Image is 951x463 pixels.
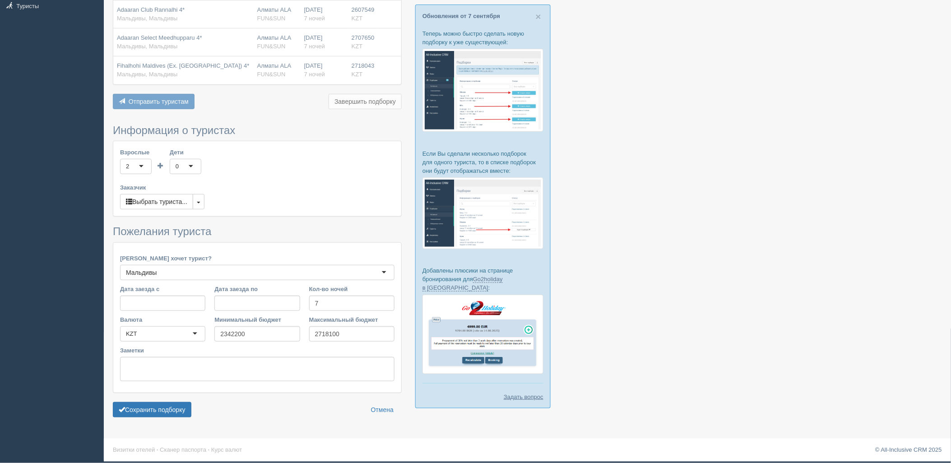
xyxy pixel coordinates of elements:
[117,34,202,41] span: Adaaran Select Meedhupparu 4*
[113,402,191,417] button: Сохранить подборку
[257,6,297,23] div: Алматы ALA
[536,11,541,22] span: ×
[309,315,394,324] label: Максимальный бюджет
[422,49,543,132] img: %D0%BF%D0%BE%D0%B4%D0%B1%D0%BE%D1%80%D0%BA%D0%B0-%D1%82%D1%83%D1%80%D0%B8%D1%81%D1%82%D1%83-%D1%8...
[329,94,402,109] button: Завершить подборку
[352,62,375,69] span: 2718043
[113,225,211,237] span: Пожелания туриста
[126,268,157,277] div: Мальдивы
[304,71,325,78] span: 7 ночей
[113,125,402,136] h3: Информация о туристах
[176,162,179,171] div: 0
[117,15,178,22] span: Мальдивы, Мальдивы
[126,329,137,338] div: KZT
[422,177,543,249] img: %D0%BF%D0%BE%D0%B4%D0%B1%D0%BE%D1%80%D0%BA%D0%B8-%D0%B3%D1%80%D1%83%D0%BF%D0%BF%D0%B0-%D1%81%D1%8...
[304,15,325,22] span: 7 ночей
[352,15,363,22] span: KZT
[208,446,210,453] span: ·
[257,43,286,50] span: FUN&SUN
[304,6,344,23] div: [DATE]
[504,393,543,401] a: Задать вопрос
[117,62,250,69] span: Fihalhohi Maldives (Ex. [GEOGRAPHIC_DATA]) 4*
[309,285,394,293] label: Кол-во ночей
[157,446,158,453] span: ·
[117,43,178,50] span: Мальдивы, Мальдивы
[120,194,193,209] button: Выбрать туриста...
[257,71,286,78] span: FUN&SUN
[113,446,155,453] a: Визитки отелей
[129,98,189,105] span: Отправить туристам
[422,295,543,374] img: go2holiday-proposal-for-travel-agency.png
[309,296,394,311] input: 7-10 или 7,10,14
[352,6,375,13] span: 2607549
[304,34,344,51] div: [DATE]
[120,315,205,324] label: Валюта
[304,62,344,79] div: [DATE]
[120,254,394,263] label: [PERSON_NAME] хочет турист?
[257,15,286,22] span: FUN&SUN
[422,13,500,19] a: Обновления от 7 сентября
[422,266,543,292] p: Добавлены плюсики на странице бронирования для :
[126,162,129,171] div: 2
[211,446,242,453] a: Курс валют
[352,43,363,50] span: KZT
[257,34,297,51] div: Алматы ALA
[422,29,543,46] p: Теперь можно быстро сделать новую подборку к уже существующей:
[120,183,394,192] label: Заказчик
[214,315,300,324] label: Минимальный бюджет
[113,94,195,109] button: Отправить туристам
[160,446,206,453] a: Сканер паспорта
[536,12,541,21] button: Close
[257,62,297,79] div: Алматы ALA
[117,6,185,13] span: Adaaran Club Rannalhi 4*
[352,71,363,78] span: KZT
[120,346,394,355] label: Заметки
[352,34,375,41] span: 2707650
[365,402,399,417] a: Отмена
[422,149,543,175] p: Если Вы сделали несколько подборок для одного туриста, то в списке подборок они будут отображатьс...
[170,148,201,157] label: Дети
[875,446,942,453] a: © All-Inclusive CRM 2025
[214,285,300,293] label: Дата заезда по
[422,276,503,292] a: Go2holiday в [GEOGRAPHIC_DATA]
[304,43,325,50] span: 7 ночей
[120,285,205,293] label: Дата заезда с
[117,71,178,78] span: Мальдивы, Мальдивы
[120,148,152,157] label: Взрослые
